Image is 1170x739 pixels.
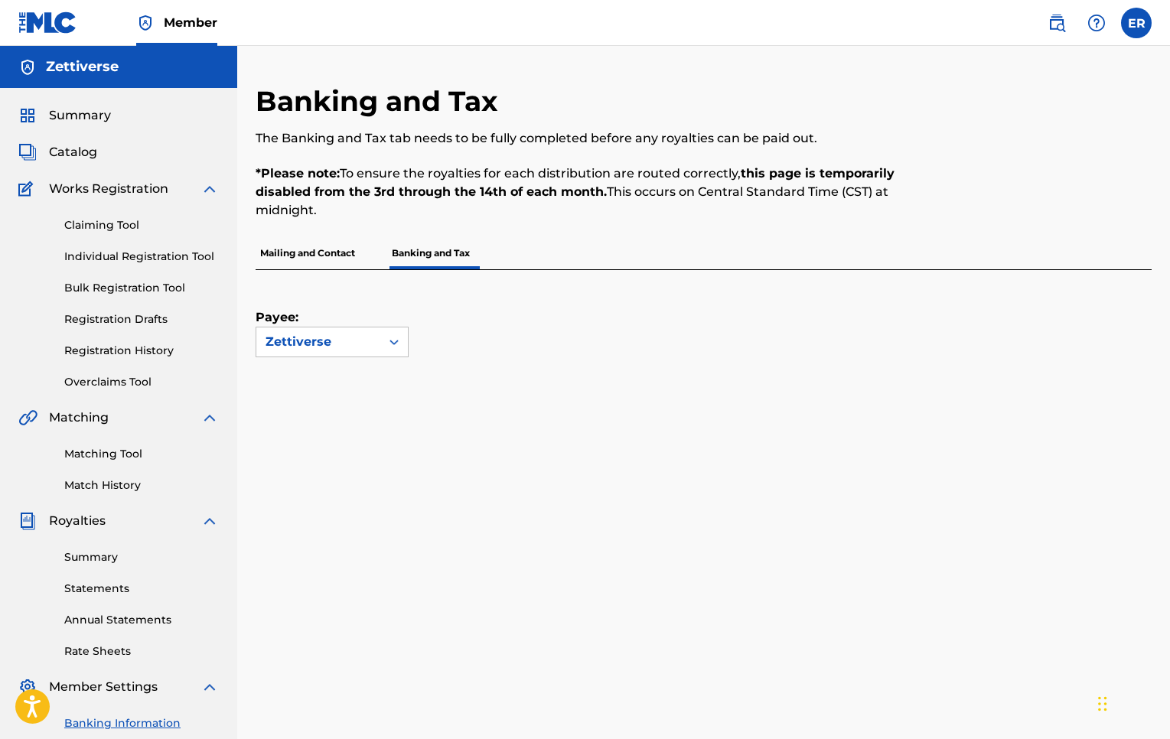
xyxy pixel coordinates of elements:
[200,512,219,530] img: expand
[64,249,219,265] a: Individual Registration Tool
[1093,666,1170,739] iframe: Chat Widget
[64,374,219,390] a: Overclaims Tool
[18,106,111,125] a: SummarySummary
[18,143,97,161] a: CatalogCatalog
[1121,8,1152,38] div: User Menu
[164,14,217,31] span: Member
[200,409,219,427] img: expand
[64,715,219,731] a: Banking Information
[64,217,219,233] a: Claiming Tool
[18,678,37,696] img: Member Settings
[256,164,946,220] p: To ensure the royalties for each distribution are routed correctly, This occurs on Central Standa...
[64,549,219,565] a: Summary
[18,143,37,161] img: Catalog
[49,512,106,530] span: Royalties
[256,166,340,181] strong: *Please note:
[18,180,38,198] img: Works Registration
[136,14,155,32] img: Top Rightsholder
[18,106,37,125] img: Summary
[49,143,97,161] span: Catalog
[49,106,111,125] span: Summary
[256,408,1115,561] iframe: Tipalti Iframe
[46,58,119,76] h5: Zettiverse
[64,643,219,659] a: Rate Sheets
[49,180,168,198] span: Works Registration
[64,446,219,462] a: Matching Tool
[64,612,219,628] a: Annual Statements
[1087,14,1106,32] img: help
[256,237,360,269] p: Mailing and Contact
[200,678,219,696] img: expand
[64,280,219,296] a: Bulk Registration Tool
[256,84,505,119] h2: Banking and Tax
[256,129,946,148] p: The Banking and Tax tab needs to be fully completed before any royalties can be paid out.
[18,512,37,530] img: Royalties
[18,11,77,34] img: MLC Logo
[18,58,37,77] img: Accounts
[256,308,332,327] label: Payee:
[387,237,474,269] p: Banking and Tax
[1127,492,1170,615] iframe: Resource Center
[1098,681,1107,727] div: Drag
[1048,14,1066,32] img: search
[18,409,37,427] img: Matching
[49,678,158,696] span: Member Settings
[49,409,109,427] span: Matching
[64,581,219,597] a: Statements
[64,343,219,359] a: Registration History
[200,180,219,198] img: expand
[64,477,219,493] a: Match History
[1081,8,1112,38] div: Help
[64,311,219,327] a: Registration Drafts
[1041,8,1072,38] a: Public Search
[266,333,371,351] div: Zettiverse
